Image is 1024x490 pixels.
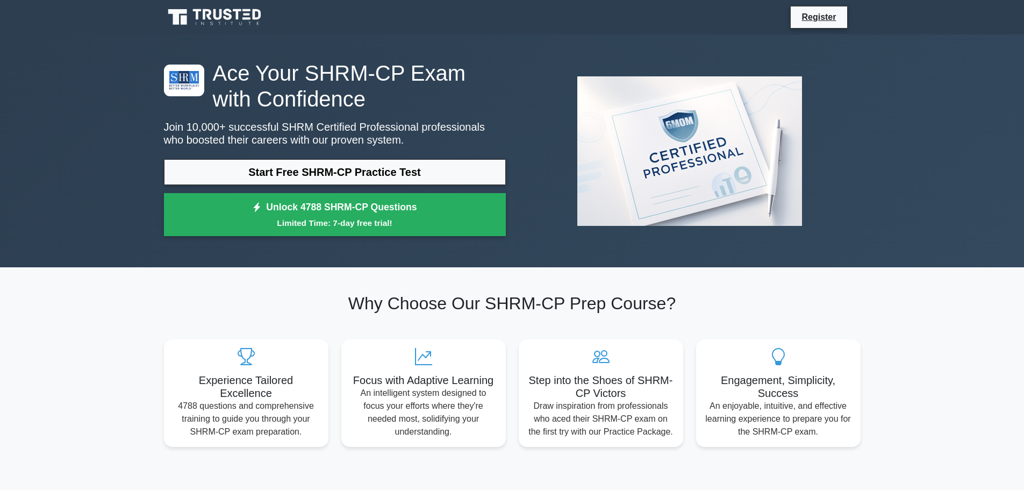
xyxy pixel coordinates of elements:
p: An enjoyable, intuitive, and effective learning experience to prepare you for the SHRM-CP exam. [705,400,852,438]
h5: Engagement, Simplicity, Success [705,374,852,400]
p: An intelligent system designed to focus your efforts where they're needed most, solidifying your ... [350,387,497,438]
h5: Focus with Adaptive Learning [350,374,497,387]
h5: Experience Tailored Excellence [173,374,320,400]
h1: Ace Your SHRM-CP Exam with Confidence [164,60,506,112]
a: Register [795,10,842,24]
small: Limited Time: 7-day free trial! [177,217,492,229]
h2: Why Choose Our SHRM-CP Prep Course? [164,293,861,314]
p: Join 10,000+ successful SHRM Certified Professional professionals who boosted their careers with ... [164,120,506,146]
a: Start Free SHRM-CP Practice Test [164,159,506,185]
h5: Step into the Shoes of SHRM-CP Victors [527,374,675,400]
p: Draw inspiration from professionals who aced their SHRM-CP exam on the first try with our Practic... [527,400,675,438]
p: 4788 questions and comprehensive training to guide you through your SHRM-CP exam preparation. [173,400,320,438]
img: SHRM Certified Professional Preview [569,68,811,235]
a: Unlock 4788 SHRM-CP QuestionsLimited Time: 7-day free trial! [164,193,506,236]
